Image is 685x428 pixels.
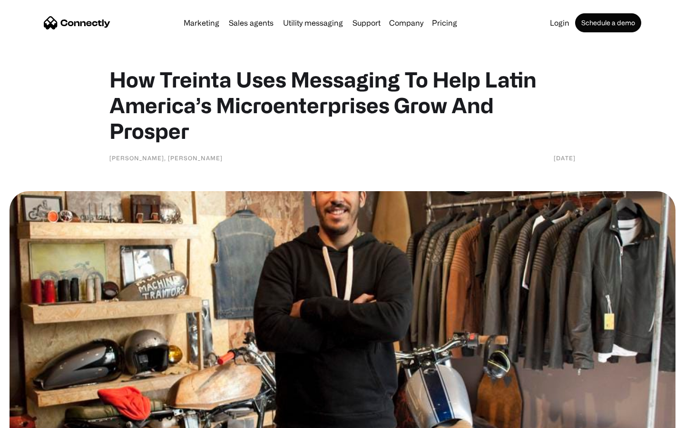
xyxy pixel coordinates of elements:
div: [PERSON_NAME], [PERSON_NAME] [109,153,223,163]
h1: How Treinta Uses Messaging To Help Latin America’s Microenterprises Grow And Prosper [109,67,576,144]
a: Sales agents [225,19,277,27]
aside: Language selected: English [10,411,57,425]
a: Pricing [428,19,461,27]
a: Schedule a demo [575,13,641,32]
a: Support [349,19,384,27]
ul: Language list [19,411,57,425]
div: Company [389,16,423,29]
a: Marketing [180,19,223,27]
a: Login [546,19,573,27]
a: Utility messaging [279,19,347,27]
div: [DATE] [554,153,576,163]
